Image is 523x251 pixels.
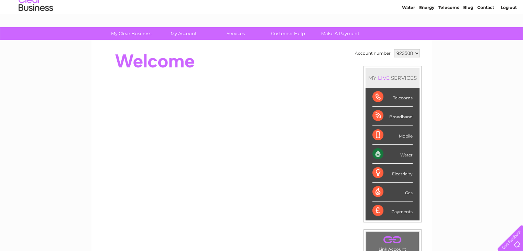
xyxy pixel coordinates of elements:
a: 0333 014 3131 [393,3,441,12]
div: Broadband [372,107,413,125]
div: LIVE [377,75,391,81]
a: My Account [155,27,212,40]
div: Electricity [372,164,413,183]
a: Services [207,27,264,40]
div: MY SERVICES [366,68,420,88]
div: Gas [372,183,413,201]
a: Make A Payment [312,27,369,40]
a: Energy [419,29,434,34]
img: logo.png [18,18,53,39]
a: Customer Help [260,27,316,40]
a: Blog [463,29,473,34]
div: Payments [372,201,413,220]
a: Contact [477,29,494,34]
div: Water [372,145,413,164]
td: Account number [353,47,392,59]
a: Water [402,29,415,34]
a: Telecoms [438,29,459,34]
div: Clear Business is a trading name of Verastar Limited (registered in [GEOGRAPHIC_DATA] No. 3667643... [99,4,424,33]
div: Mobile [372,126,413,145]
a: Log out [500,29,516,34]
div: Telecoms [372,88,413,107]
a: My Clear Business [103,27,160,40]
a: . [368,234,417,246]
